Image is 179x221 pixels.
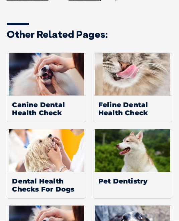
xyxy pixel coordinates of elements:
[7,29,172,39] h3: Other related pages:
[7,95,86,122] span: Canine Dental Health Check
[93,129,172,199] a: Pet Dentistry
[7,53,86,122] a: Canine Dental Health Check
[7,129,86,199] a: Dental Health Checks For Dogs
[93,95,172,122] span: Feline Dental Health Check
[93,172,172,190] span: Pet Dentistry
[93,53,172,122] a: Feline Dental Health Check
[7,172,86,198] span: Dental Health Checks For Dogs
[166,30,173,37] button: Search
